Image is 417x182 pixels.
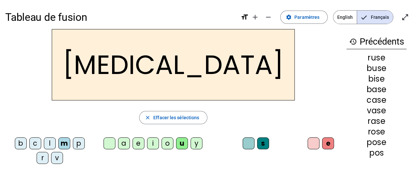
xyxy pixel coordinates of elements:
div: l [44,137,56,149]
div: i [147,137,159,149]
div: v [51,152,63,164]
span: Effacer les sélections [153,114,199,122]
div: vase [346,107,406,115]
div: pose [346,138,406,146]
div: o [162,137,173,149]
mat-icon: open_in_full [401,13,409,21]
div: b [15,137,27,149]
mat-button-toggle-group: Language selection [333,10,393,24]
div: a [118,137,130,149]
div: y [191,137,202,149]
button: Effacer les sélections [139,111,207,124]
mat-icon: close [145,115,151,121]
mat-icon: history [349,38,357,46]
div: s [257,137,269,149]
div: p [73,137,85,149]
div: r [37,152,48,164]
div: base [346,86,406,93]
h2: [MEDICAL_DATA] [52,29,295,100]
span: Français [357,11,393,24]
div: e [322,137,334,149]
div: c [29,137,41,149]
div: bise [346,75,406,83]
div: case [346,96,406,104]
div: u [176,137,188,149]
div: m [58,137,70,149]
h1: Tableau de fusion [5,7,235,28]
mat-icon: settings [286,14,292,20]
mat-icon: format_size [241,13,249,21]
span: Paramètres [294,13,319,21]
div: ruse [346,54,406,62]
mat-icon: add [251,13,259,21]
button: Diminuer la taille de la police [262,11,275,24]
div: rose [346,128,406,136]
div: rase [346,117,406,125]
h3: Précédents [346,34,406,49]
mat-icon: remove [264,13,272,21]
div: buse [346,64,406,72]
div: pos [346,149,406,157]
button: Augmenter la taille de la police [249,11,262,24]
span: English [333,11,357,24]
button: Paramètres [280,11,328,24]
button: Entrer en plein écran [399,11,412,24]
div: e [133,137,144,149]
